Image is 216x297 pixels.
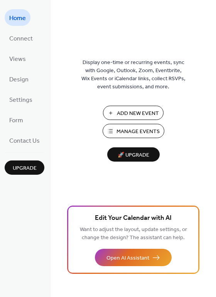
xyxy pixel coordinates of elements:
[5,160,44,175] button: Upgrade
[9,94,32,106] span: Settings
[5,132,44,148] a: Contact Us
[5,9,30,26] a: Home
[5,91,37,108] a: Settings
[80,224,187,243] span: Want to adjust the layout, update settings, or change the design? The assistant can help.
[106,254,149,262] span: Open AI Assistant
[5,30,37,46] a: Connect
[103,124,164,138] button: Manage Events
[9,12,26,24] span: Home
[103,106,164,120] button: Add New Event
[5,71,33,87] a: Design
[116,128,160,136] span: Manage Events
[117,110,159,118] span: Add New Event
[9,33,33,45] span: Connect
[9,115,23,127] span: Form
[95,213,172,224] span: Edit Your Calendar with AI
[107,147,160,162] button: 🚀 Upgrade
[13,164,37,172] span: Upgrade
[9,74,29,86] span: Design
[81,59,186,91] span: Display one-time or recurring events, sync with Google, Outlook, Zoom, Eventbrite, Wix Events or ...
[5,111,28,128] a: Form
[5,50,30,67] a: Views
[95,249,172,266] button: Open AI Assistant
[9,53,26,65] span: Views
[9,135,40,147] span: Contact Us
[112,150,155,160] span: 🚀 Upgrade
